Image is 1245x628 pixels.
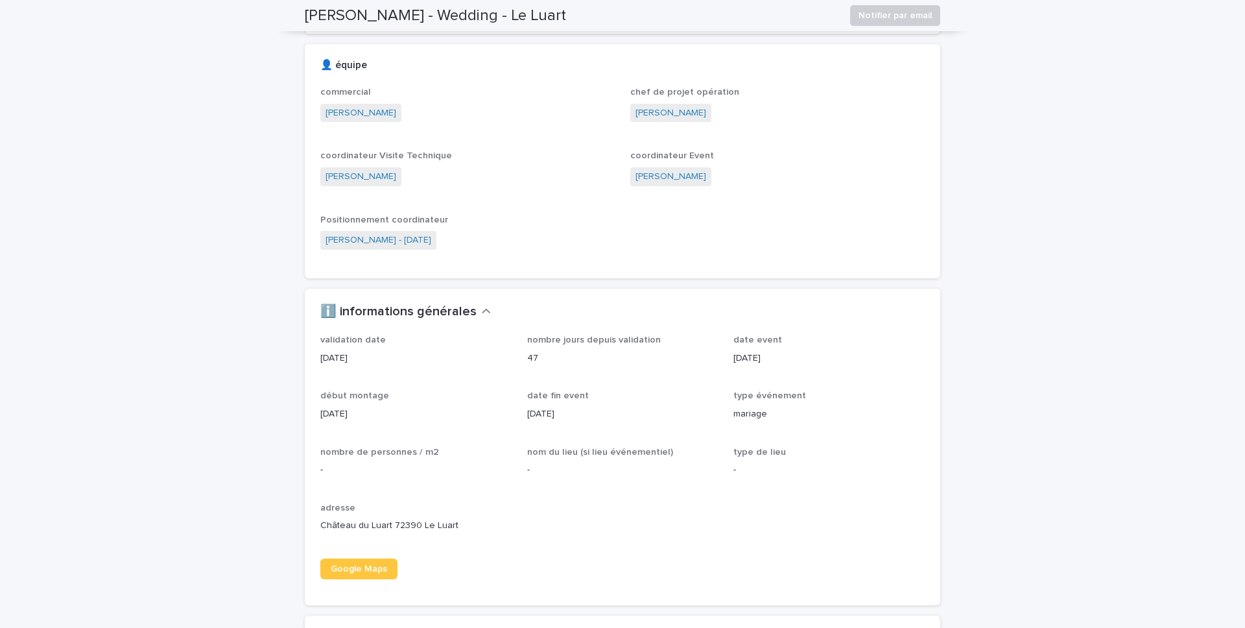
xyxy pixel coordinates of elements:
[527,391,589,400] span: date fin event
[733,391,806,400] span: type événement
[733,448,786,457] span: type de lieu
[630,151,714,160] span: coordinateur Event
[320,304,477,320] h2: ℹ️ informations générales
[320,407,512,421] p: [DATE]
[320,519,512,533] p: Château du Luart 72390 Le Luart
[527,335,661,344] span: nombre jours depuis validation
[630,88,739,97] span: chef de projet opération
[320,391,389,400] span: début montage
[326,106,396,120] a: [PERSON_NAME]
[320,304,491,320] button: ℹ️ informations générales
[326,234,431,247] a: [PERSON_NAME] - [DATE]
[320,559,397,579] a: Google Maps
[320,151,452,160] span: coordinateur Visite Technique
[733,352,925,365] p: [DATE]
[850,5,940,26] button: Notifier par email
[733,335,782,344] span: date event
[320,503,355,513] span: adresse
[331,564,387,574] span: Google Maps
[527,352,718,365] p: 47
[320,60,367,71] h2: 👤 équipe
[320,463,512,477] p: -
[320,335,386,344] span: validation date
[733,407,925,421] p: mariage
[859,9,932,22] span: Notifier par email
[635,170,706,184] a: [PERSON_NAME]
[326,170,396,184] a: [PERSON_NAME]
[305,6,566,25] h2: [PERSON_NAME] - Wedding - Le Luart
[733,463,925,477] p: -
[527,448,673,457] span: nom du lieu (si lieu événementiel)
[320,352,512,365] p: [DATE]
[320,448,439,457] span: nombre de personnes / m2
[635,106,706,120] a: [PERSON_NAME]
[527,407,718,421] p: [DATE]
[320,215,448,224] span: Positionnement coordinateur
[527,463,718,477] p: -
[320,88,371,97] span: commercial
